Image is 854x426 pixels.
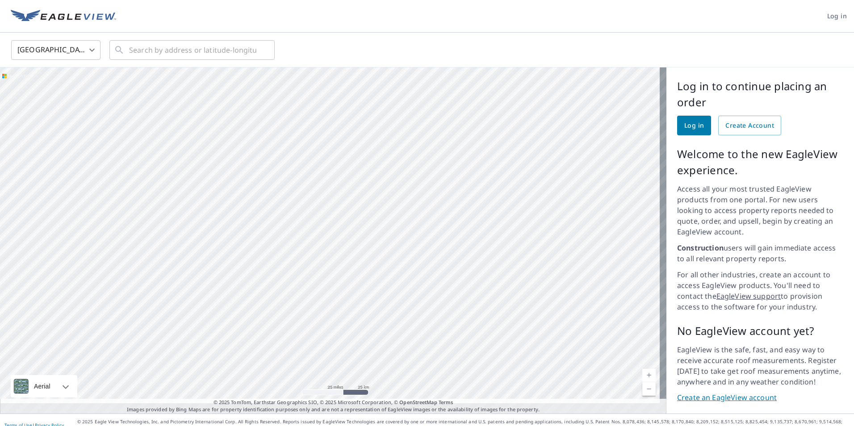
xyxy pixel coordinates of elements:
[11,10,116,23] img: EV Logo
[642,369,656,382] a: Current Level 8, Zoom In
[642,382,656,396] a: Current Level 8, Zoom Out
[31,375,53,397] div: Aerial
[684,120,704,131] span: Log in
[677,393,843,403] a: Create an EagleView account
[827,11,847,22] span: Log in
[677,243,724,253] strong: Construction
[129,38,256,63] input: Search by address or latitude-longitude
[11,375,77,397] div: Aerial
[677,344,843,387] p: EagleView is the safe, fast, and easy way to receive accurate roof measurements. Register [DATE] ...
[213,399,453,406] span: © 2025 TomTom, Earthstar Geographics SIO, © 2025 Microsoft Corporation, ©
[677,242,843,264] p: users will gain immediate access to all relevant property reports.
[677,184,843,237] p: Access all your most trusted EagleView products from one portal. For new users looking to access ...
[677,78,843,110] p: Log in to continue placing an order
[399,399,437,405] a: OpenStreetMap
[11,38,100,63] div: [GEOGRAPHIC_DATA]
[677,323,843,339] p: No EagleView account yet?
[677,146,843,178] p: Welcome to the new EagleView experience.
[718,116,781,135] a: Create Account
[725,120,774,131] span: Create Account
[677,116,711,135] a: Log in
[439,399,453,405] a: Terms
[716,291,781,301] a: EagleView support
[677,269,843,312] p: For all other industries, create an account to access EagleView products. You'll need to contact ...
